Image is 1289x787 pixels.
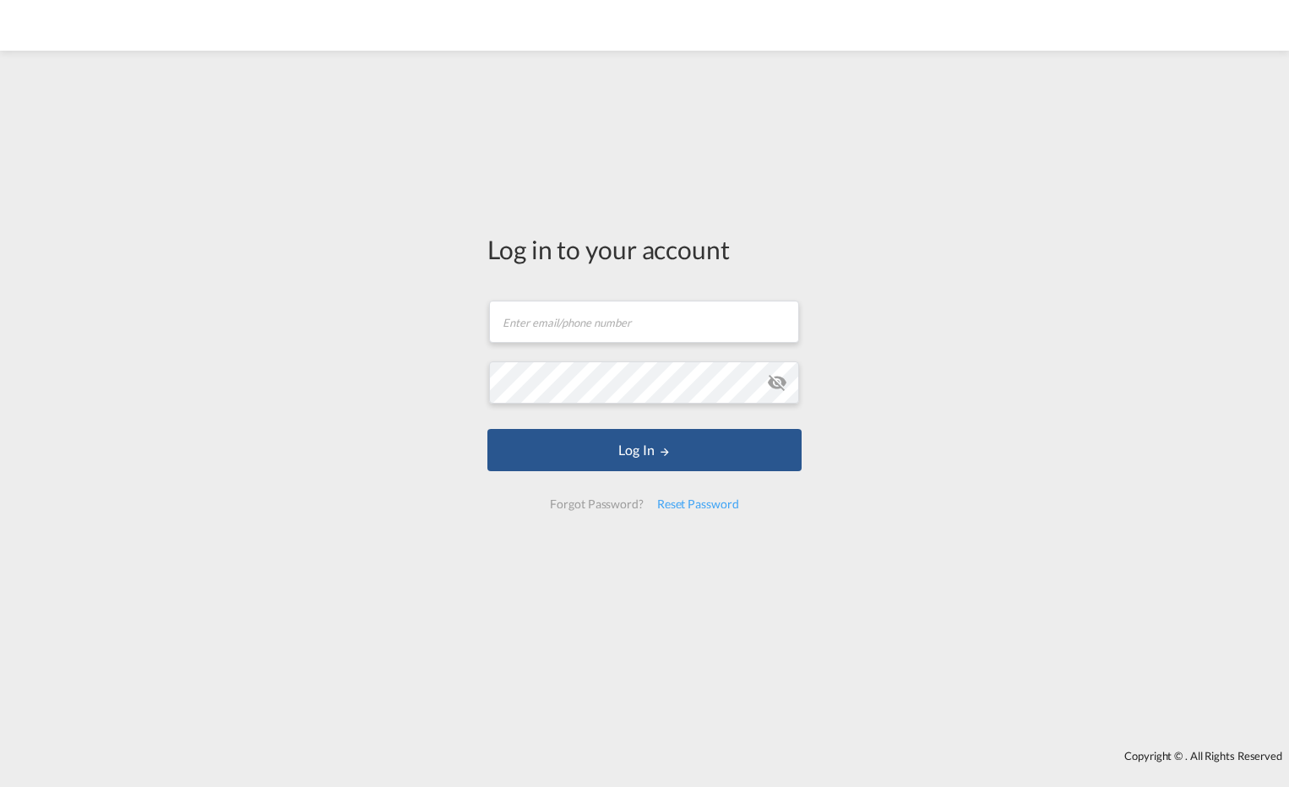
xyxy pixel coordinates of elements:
[650,489,746,519] div: Reset Password
[487,429,802,471] button: LOGIN
[489,301,799,343] input: Enter email/phone number
[543,489,650,519] div: Forgot Password?
[767,372,787,393] md-icon: icon-eye-off
[487,231,802,267] div: Log in to your account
